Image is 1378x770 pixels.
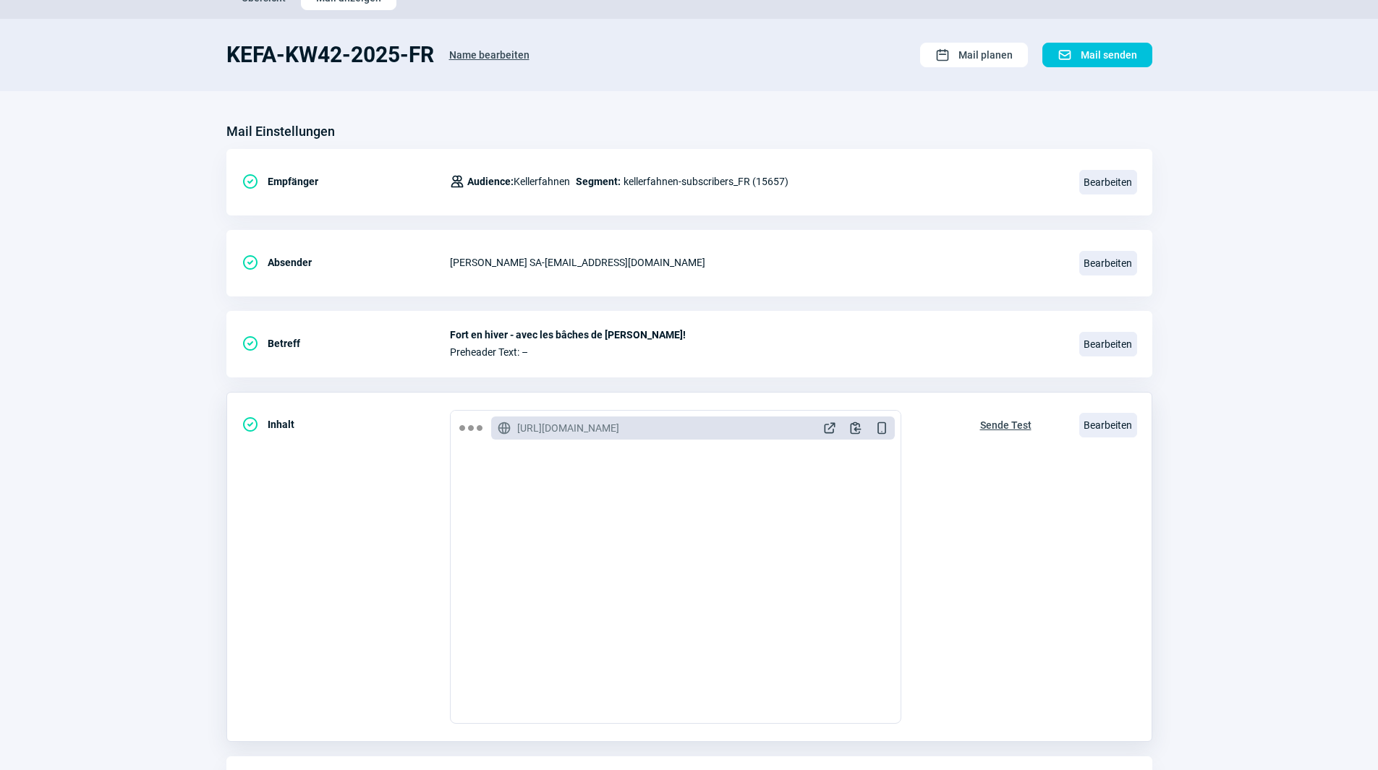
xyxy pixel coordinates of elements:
[1079,170,1137,194] span: Bearbeiten
[467,173,570,190] span: Kellerfahnen
[450,329,1062,341] span: Fort en hiver - avec les bâches de [PERSON_NAME]!
[1081,43,1137,67] span: Mail senden
[242,167,450,196] div: Empfänger
[958,43,1013,67] span: Mail planen
[226,120,335,143] h3: Mail Einstellungen
[226,42,434,68] h1: KEFA-KW42-2025-FR
[450,167,788,196] div: kellerfahnen-subscribers_FR (15657)
[242,329,450,358] div: Betreff
[450,346,1062,358] span: Preheader Text: –
[965,410,1047,437] button: Sende Test
[980,414,1032,437] span: Sende Test
[1079,251,1137,275] span: Bearbeiten
[920,43,1028,67] button: Mail planen
[517,421,619,435] span: [URL][DOMAIN_NAME]
[576,173,621,190] span: Segment:
[1079,413,1137,437] span: Bearbeiten
[434,42,545,68] button: Name bearbeiten
[450,248,1062,277] div: [PERSON_NAME] SA - [EMAIL_ADDRESS][DOMAIN_NAME]
[242,410,450,439] div: Inhalt
[467,176,514,187] span: Audience:
[242,248,450,277] div: Absender
[1079,332,1137,356] span: Bearbeiten
[449,43,529,67] span: Name bearbeiten
[1042,43,1152,67] button: Mail senden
